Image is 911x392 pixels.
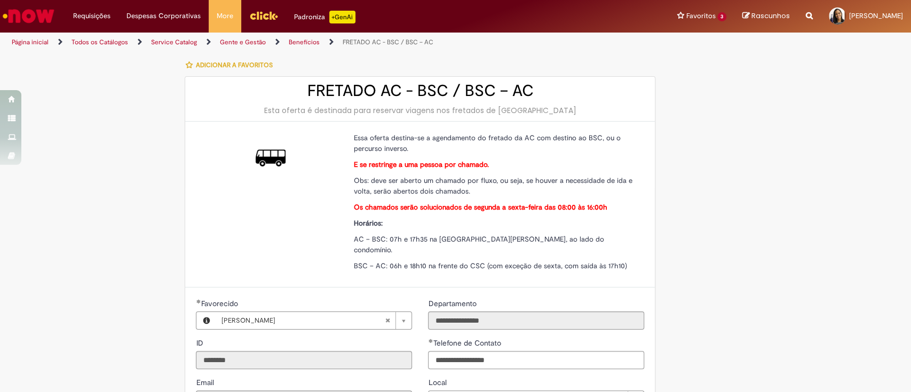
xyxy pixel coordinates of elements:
div: Padroniza [294,11,355,23]
span: Somente leitura - ID [196,338,205,348]
input: Departamento [428,311,644,330]
img: click_logo_yellow_360x200.png [249,7,278,23]
a: [PERSON_NAME]Limpar campo Favorecido [216,312,411,329]
span: Adicionar a Favoritos [195,61,272,69]
strong: E se restringe a uma pessoa por chamado. [353,160,488,169]
span: 3 [717,12,726,21]
span: AC – BSC: 07h e 17h35 na [GEOGRAPHIC_DATA][PERSON_NAME], ao lado do condomínio. [353,235,604,254]
strong: Os chamados serão solucionados de segunda a sexta-feira das 08:00 às 16:00h [353,203,607,212]
abbr: Limpar campo Favorecido [379,312,395,329]
input: Telefone de Contato [428,351,644,369]
a: Todos os Catálogos [72,38,128,46]
span: Obrigatório Preenchido [428,339,433,343]
a: FRETADO AC - BSC / BSC – AC [343,38,433,46]
div: Esta oferta é destinada para reservar viagens nos fretados de [GEOGRAPHIC_DATA] [196,105,644,116]
ul: Trilhas de página [8,33,599,52]
span: Essa oferta destina-se a agendamento do fretado da AC com destino ao BSC, ou o percurso inverso. [353,133,620,153]
span: Local [428,378,448,387]
span: Obs: deve ser aberto um chamado por fluxo, ou seja, se houver a necessidade de ida e volta, serão... [353,176,632,196]
span: Somente leitura - Departamento [428,299,478,308]
h2: FRETADO AC - BSC / BSC – AC [196,82,644,100]
strong: Horários: [353,219,382,228]
a: Gente e Gestão [220,38,266,46]
p: +GenAi [329,11,355,23]
span: Requisições [73,11,110,21]
span: Somente leitura - Email [196,378,216,387]
button: Favorecido, Visualizar este registro Fabiana de Souza Silva [196,312,216,329]
span: Telefone de Contato [433,338,503,348]
span: [PERSON_NAME] [221,312,385,329]
button: Adicionar a Favoritos [185,54,278,76]
span: BSC – AC: 06h e 18h10 na frente do CSC (com exceção de sexta, com saída às 17h10) [353,261,627,270]
span: Obrigatório Preenchido [196,299,201,303]
img: FRETADO AC - BSC / BSC – AC [256,143,286,173]
span: Despesas Corporativas [126,11,201,21]
span: More [217,11,233,21]
label: Somente leitura - Email [196,377,216,388]
input: ID [196,351,412,369]
label: Somente leitura - Departamento [428,298,478,309]
span: Favoritos [686,11,715,21]
img: ServiceNow [1,5,56,27]
a: Benefícios [289,38,320,46]
span: [PERSON_NAME] [849,11,903,20]
label: Somente leitura - ID [196,338,205,348]
span: Necessários - Favorecido [201,299,240,308]
a: Rascunhos [742,11,790,21]
a: Service Catalog [151,38,197,46]
a: Página inicial [12,38,49,46]
span: Rascunhos [751,11,790,21]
